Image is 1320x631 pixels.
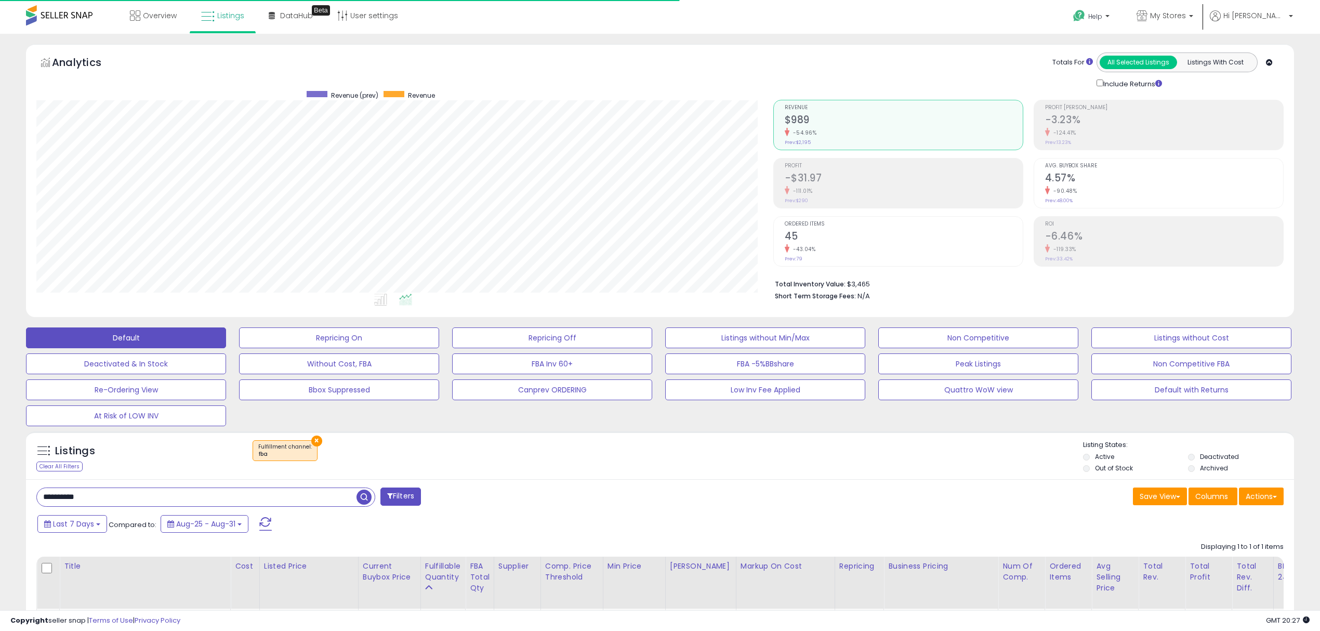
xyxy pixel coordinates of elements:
div: Comp. Price Threshold [545,561,599,583]
button: Repricing Off [452,327,652,348]
small: Prev: 33.42% [1045,256,1073,262]
div: Tooltip anchor [312,5,330,16]
small: -124.41% [1050,129,1076,137]
a: Help [1065,2,1120,34]
small: Prev: $290 [785,198,808,204]
div: [PERSON_NAME] [670,561,732,572]
div: FBA Total Qty [470,561,490,594]
div: Total Rev. Diff. [1236,561,1269,594]
b: Short Term Storage Fees: [775,292,856,300]
h2: -6.46% [1045,230,1283,244]
span: Listings [217,10,244,21]
span: Revenue [785,105,1023,111]
a: Hi [PERSON_NAME] [1210,10,1293,34]
button: Default with Returns [1091,379,1291,400]
button: Default [26,327,226,348]
div: seller snap | | [10,616,180,626]
small: -111.01% [789,187,813,195]
span: Columns [1195,491,1228,502]
div: BB Share 24h. [1278,561,1316,583]
span: Overview [143,10,177,21]
div: Supplier [498,561,536,572]
h2: $989 [785,114,1023,128]
a: Privacy Policy [135,615,180,625]
div: Min Price [608,561,661,572]
button: Non Competitive FBA [1091,353,1291,374]
button: FBA Inv 60+ [452,353,652,374]
div: Include Returns [1089,77,1174,89]
button: All Selected Listings [1100,56,1177,69]
button: × [311,436,322,446]
button: Last 7 Days [37,515,107,533]
p: Listing States: [1083,440,1294,450]
h2: -3.23% [1045,114,1283,128]
li: $3,465 [775,277,1276,290]
button: FBA -5%BBshare [665,353,865,374]
label: Archived [1200,464,1228,472]
small: -90.48% [1050,187,1077,195]
small: -119.33% [1050,245,1076,253]
b: Total Inventory Value: [775,280,846,288]
button: Canprev ORDERING [452,379,652,400]
div: Cost [235,561,255,572]
h2: -$31.97 [785,172,1023,186]
h5: Listings [55,444,95,458]
span: Profit [785,163,1023,169]
button: Aug-25 - Aug-31 [161,515,248,533]
span: DataHub [280,10,313,21]
div: Current Buybox Price [363,561,416,583]
span: Avg. Buybox Share [1045,163,1283,169]
i: Get Help [1073,9,1086,22]
span: Profit [PERSON_NAME] [1045,105,1283,111]
span: Compared to: [109,520,156,530]
span: Help [1088,12,1102,21]
button: Deactivated & In Stock [26,353,226,374]
button: Filters [380,488,421,506]
th: The percentage added to the cost of goods (COGS) that forms the calculator for Min & Max prices. [736,557,835,609]
small: Prev: 48.00% [1045,198,1073,204]
div: Listed Price [264,561,354,572]
button: At Risk of LOW INV [26,405,226,426]
span: Last 7 Days [53,519,94,529]
span: N/A [857,291,870,301]
label: Deactivated [1200,452,1239,461]
small: Prev: 79 [785,256,802,262]
span: 2025-09-8 20:27 GMT [1266,615,1310,625]
span: Hi [PERSON_NAME] [1223,10,1286,21]
span: Aug-25 - Aug-31 [176,519,235,529]
span: Ordered Items [785,221,1023,227]
div: Repricing [839,561,880,572]
div: Totals For [1052,58,1093,68]
button: Save View [1133,488,1187,505]
button: Quattro WoW view [878,379,1078,400]
div: Title [64,561,226,572]
div: fba [258,451,312,458]
div: Total Rev. [1143,561,1181,583]
small: Prev: $2,195 [785,139,811,146]
div: Fulfillable Quantity [425,561,461,583]
h2: 45 [785,230,1023,244]
button: Listings without Cost [1091,327,1291,348]
button: Repricing On [239,327,439,348]
div: Clear All Filters [36,462,83,471]
a: Terms of Use [89,615,133,625]
button: Actions [1239,488,1284,505]
button: Peak Listings [878,353,1078,374]
div: Markup on Cost [741,561,830,572]
label: Out of Stock [1095,464,1133,472]
span: ROI [1045,221,1283,227]
th: CSV column name: cust_attr_1_Supplier [494,557,540,609]
button: Low Inv Fee Applied [665,379,865,400]
div: Total Profit [1190,561,1227,583]
div: Displaying 1 to 1 of 1 items [1201,542,1284,552]
h2: 4.57% [1045,172,1283,186]
small: -54.96% [789,129,817,137]
h5: Analytics [52,55,122,72]
div: Avg Selling Price [1096,561,1134,594]
div: Ordered Items [1049,561,1087,583]
small: Prev: 13.23% [1045,139,1071,146]
button: Bbox Suppressed [239,379,439,400]
span: My Stores [1150,10,1186,21]
button: Re-Ordering View [26,379,226,400]
div: Num of Comp. [1002,561,1040,583]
